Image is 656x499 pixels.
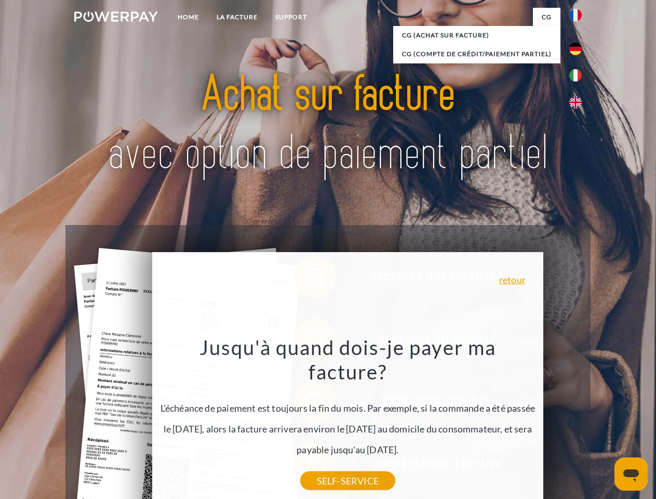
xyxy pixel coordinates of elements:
a: CG [533,8,560,27]
a: retour [499,275,526,284]
a: CG (Compte de crédit/paiement partiel) [393,45,560,63]
iframe: Bouton de lancement de la fenêtre de messagerie [614,457,648,491]
img: title-powerpay_fr.svg [99,50,557,199]
img: it [569,69,582,82]
img: fr [569,9,582,21]
img: en [569,96,582,109]
img: logo-powerpay-white.svg [74,11,158,22]
img: de [569,43,582,55]
a: SELF-SERVICE [300,471,395,490]
a: LA FACTURE [208,8,266,27]
a: CG (achat sur facture) [393,26,560,45]
a: Support [266,8,316,27]
h3: Jusqu'à quand dois-je payer ma facture? [158,335,537,385]
div: L'échéance de paiement est toujours la fin du mois. Par exemple, si la commande a été passée le [... [158,335,537,481]
a: Home [169,8,208,27]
